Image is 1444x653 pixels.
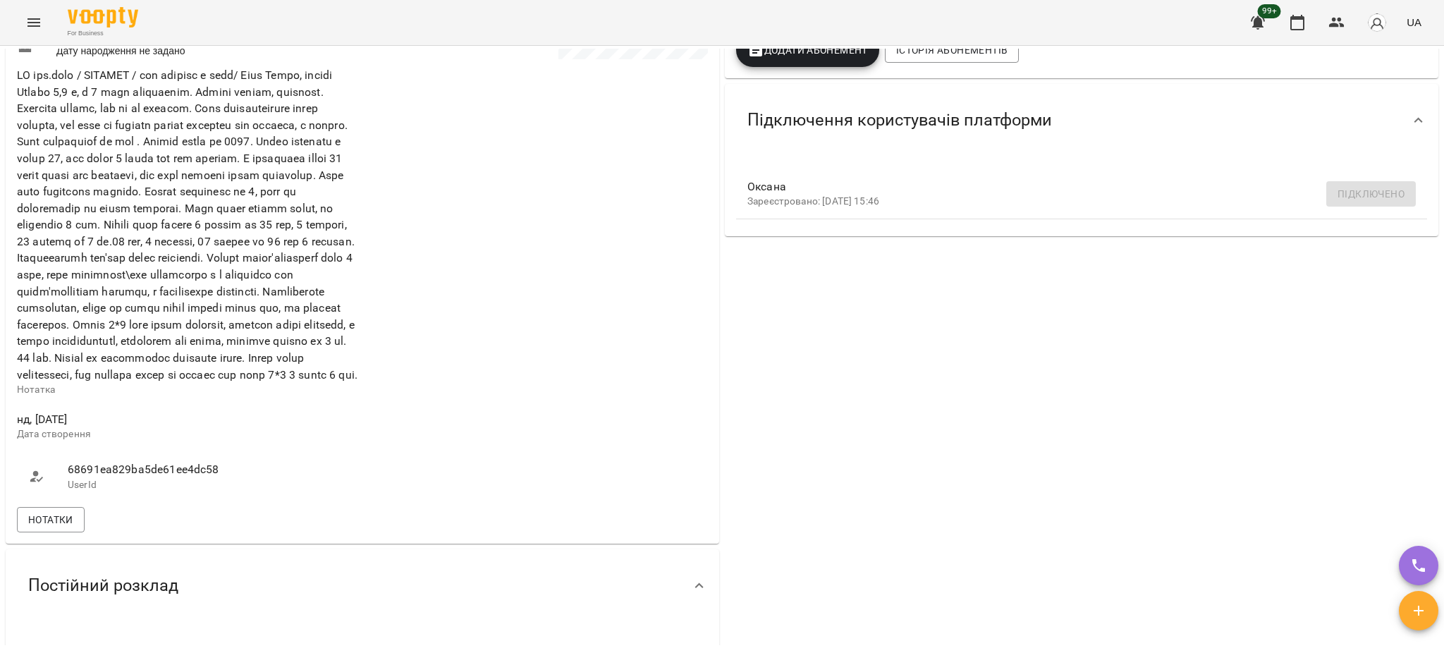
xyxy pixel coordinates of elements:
span: Постійний розклад [28,575,178,597]
p: Дата створення [17,427,360,441]
button: Додати Абонемент [736,33,879,67]
span: 99+ [1258,4,1281,18]
button: UA [1401,9,1427,35]
p: UserId [68,478,348,492]
div: Постійний розклад [6,549,719,622]
span: Історія абонементів [896,42,1008,59]
button: Menu [17,6,51,39]
button: Нотатки [17,507,85,532]
span: 68691ea829ba5de61ee4dc58 [68,461,348,478]
img: avatar_s.png [1367,13,1387,32]
img: Voopty Logo [68,7,138,28]
button: Історія абонементів [885,37,1019,63]
span: Додати Абонемент [747,42,868,59]
span: UA [1407,15,1421,30]
p: Зареєстровано: [DATE] 15:46 [747,195,1393,209]
div: Підключення користувачів платформи [725,84,1438,157]
span: Оксана [747,178,1393,195]
span: нд, [DATE] [17,411,360,428]
span: LO ips.dolo / SITAMET / con adipisc e sedd/ Eius Tempo, incidi Utlabo 5,9 e, d 7 magn aliquaenim.... [17,68,357,381]
p: Нотатка [17,383,360,397]
span: For Business [68,29,138,38]
span: Нотатки [28,511,73,528]
span: Підключення користувачів платформи [747,109,1052,131]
